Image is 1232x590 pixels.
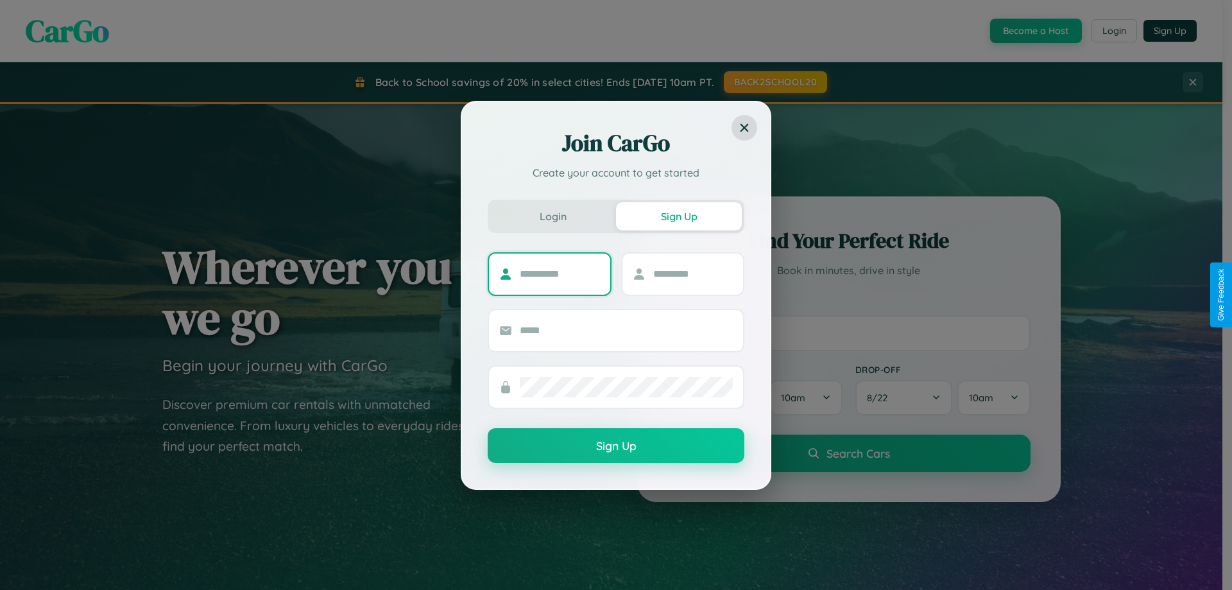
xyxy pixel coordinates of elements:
[1217,269,1226,321] div: Give Feedback
[488,428,744,463] button: Sign Up
[488,128,744,159] h2: Join CarGo
[490,202,616,230] button: Login
[488,165,744,180] p: Create your account to get started
[616,202,742,230] button: Sign Up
